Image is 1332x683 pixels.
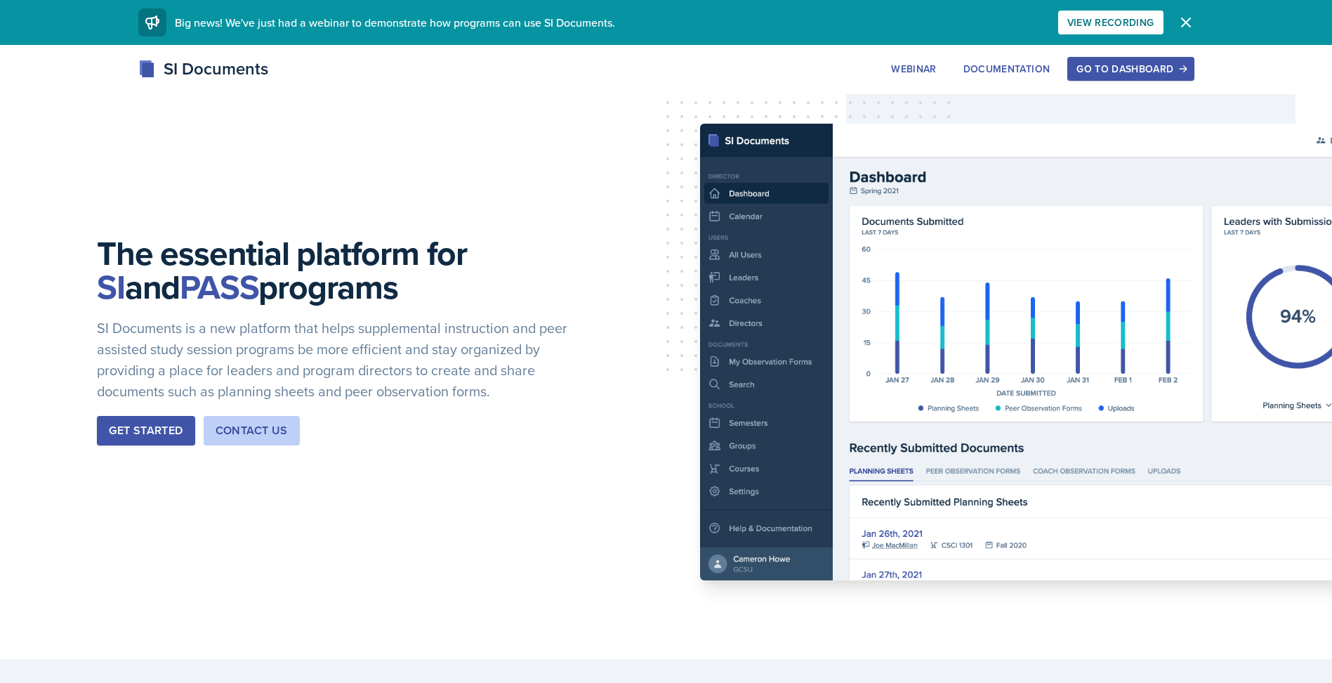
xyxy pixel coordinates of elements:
div: Get Started [109,422,183,439]
div: SI Documents [138,56,268,82]
button: Webinar [882,57,945,81]
button: View Recording [1058,11,1163,34]
button: Get Started [97,416,194,445]
button: Contact Us [204,416,300,445]
div: View Recording [1067,17,1154,28]
div: Webinar [891,63,936,74]
span: Big news! We've just had a webinar to demonstrate how programs can use SI Documents. [175,15,615,30]
div: Contact Us [216,422,288,439]
button: Documentation [954,57,1060,81]
div: Go to Dashboard [1076,63,1185,74]
button: Go to Dashboard [1067,57,1194,81]
div: Documentation [963,63,1050,74]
